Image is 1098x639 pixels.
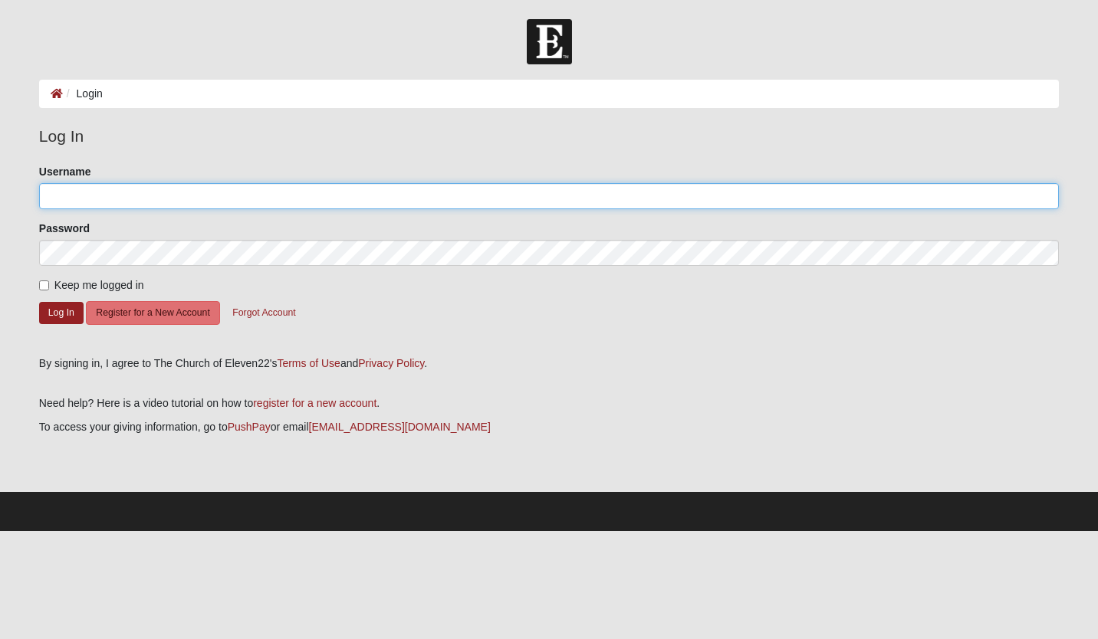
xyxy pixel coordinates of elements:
p: Need help? Here is a video tutorial on how to . [39,395,1059,411]
li: Login [63,86,103,102]
button: Register for a New Account [86,301,219,325]
span: Keep me logged in [54,279,144,291]
label: Username [39,164,91,179]
p: To access your giving information, go to or email [39,419,1059,435]
button: Log In [39,302,84,324]
a: register for a new account [253,397,376,409]
div: By signing in, I agree to The Church of Eleven22's and . [39,356,1059,372]
a: [EMAIL_ADDRESS][DOMAIN_NAME] [309,421,491,433]
a: Terms of Use [277,357,340,369]
img: Church of Eleven22 Logo [527,19,572,64]
label: Password [39,221,90,236]
button: Forgot Account [222,301,305,325]
legend: Log In [39,124,1059,149]
a: Privacy Policy [358,357,424,369]
a: PushPay [228,421,271,433]
input: Keep me logged in [39,280,49,290]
